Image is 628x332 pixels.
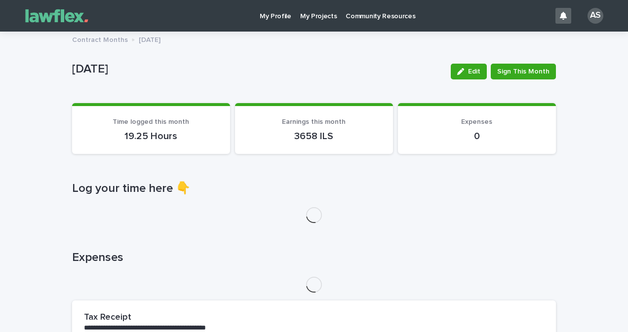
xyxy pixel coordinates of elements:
span: Time logged this month [113,118,189,125]
p: [DATE] [72,62,443,76]
div: AS [588,8,603,24]
h2: Tax Receipt [84,312,131,323]
button: Edit [451,64,487,79]
h1: Log your time here 👇 [72,182,556,196]
p: 0 [410,130,544,142]
span: Expenses [461,118,492,125]
button: Sign This Month [491,64,556,79]
span: Sign This Month [497,67,549,76]
p: 19.25 Hours [84,130,218,142]
p: [DATE] [139,34,160,44]
span: Edit [468,68,480,75]
h1: Expenses [72,251,556,265]
p: Contract Months [72,34,128,44]
img: Gnvw4qrBSHOAfo8VMhG6 [20,6,94,26]
p: 3658 ILS [247,130,381,142]
span: Earnings this month [282,118,346,125]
